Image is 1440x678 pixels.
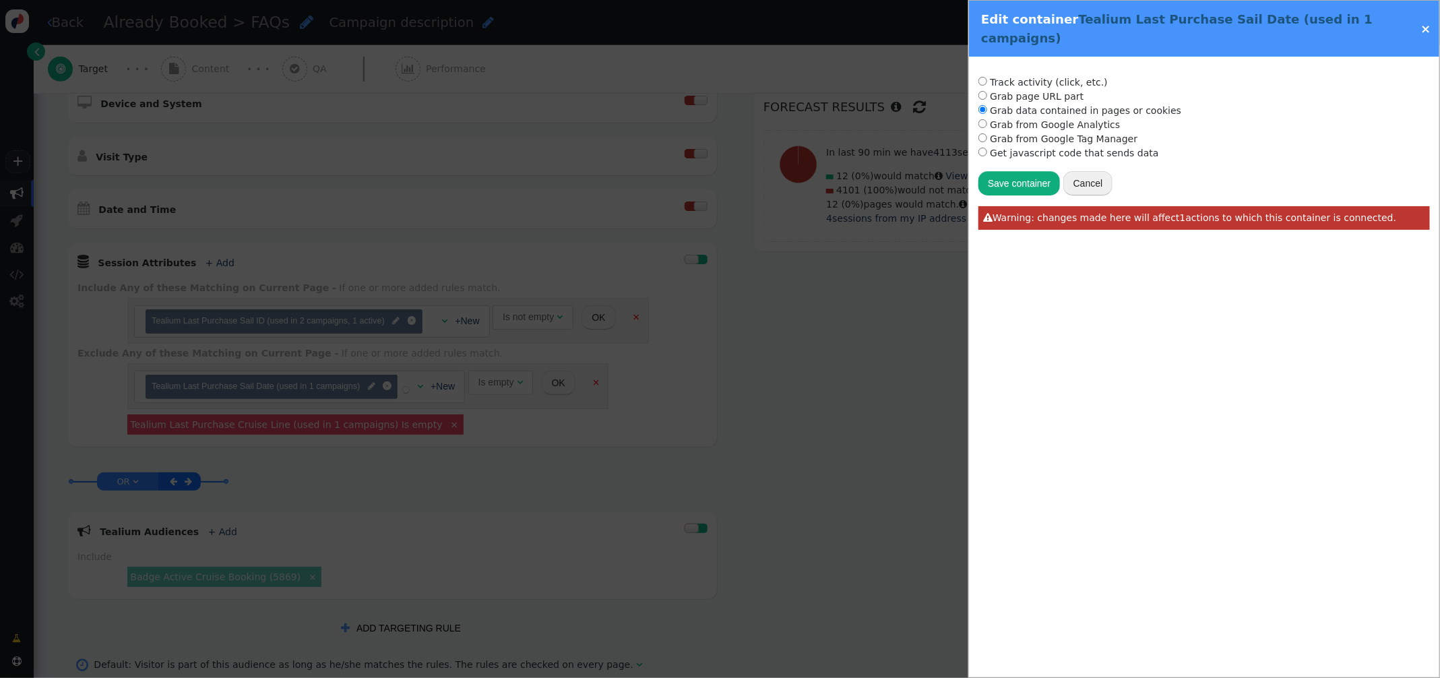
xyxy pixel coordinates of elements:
[1063,171,1113,195] button: Cancel
[978,146,1430,160] li: Get javascript code that sends data
[978,118,1430,132] li: Grab from Google Analytics
[981,12,1373,44] span: Tealium Last Purchase Sail Date (used in 1 campaigns)
[1421,22,1431,36] a: ×
[978,132,1430,146] li: Grab from Google Tag Manager
[1180,212,1186,223] span: 1
[978,206,1430,230] a: Warning: changes made here will affect1actions to which this container is connected.
[983,213,993,222] span: 
[978,171,1060,195] button: Save container
[978,75,1430,90] li: Track activity (click, etc.)
[978,90,1430,104] li: Grab page URL part
[978,104,1430,118] li: Grab data contained in pages or cookies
